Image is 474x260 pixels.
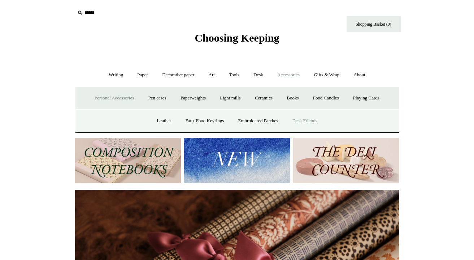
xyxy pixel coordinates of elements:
[184,138,290,183] img: New.jpg__PID:f73bdf93-380a-4a35-bcfe-7823039498e1
[347,65,372,85] a: About
[131,65,155,85] a: Paper
[75,138,181,183] img: 202302 Composition ledgers.jpg__PID:69722ee6-fa44-49dd-a067-31375e5d54ec
[271,65,306,85] a: Accessories
[222,65,246,85] a: Tools
[142,89,173,108] a: Pen cases
[174,89,212,108] a: Paperweights
[293,138,399,183] img: The Deli Counter
[347,89,386,108] a: Playing Cards
[280,89,305,108] a: Books
[232,111,285,131] a: Embroidered Patches
[156,65,201,85] a: Decorative paper
[202,65,221,85] a: Art
[347,16,401,32] a: Shopping Basket (0)
[306,89,345,108] a: Food Candles
[88,89,140,108] a: Personal Accessories
[248,89,279,108] a: Ceramics
[102,65,130,85] a: Writing
[307,65,346,85] a: Gifts & Wrap
[179,111,230,131] a: Faux Food Keyrings
[150,111,178,131] a: Leather
[247,65,270,85] a: Desk
[286,111,324,131] a: Desk Friends
[195,32,279,44] span: Choosing Keeping
[195,38,279,43] a: Choosing Keeping
[213,89,247,108] a: Light mills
